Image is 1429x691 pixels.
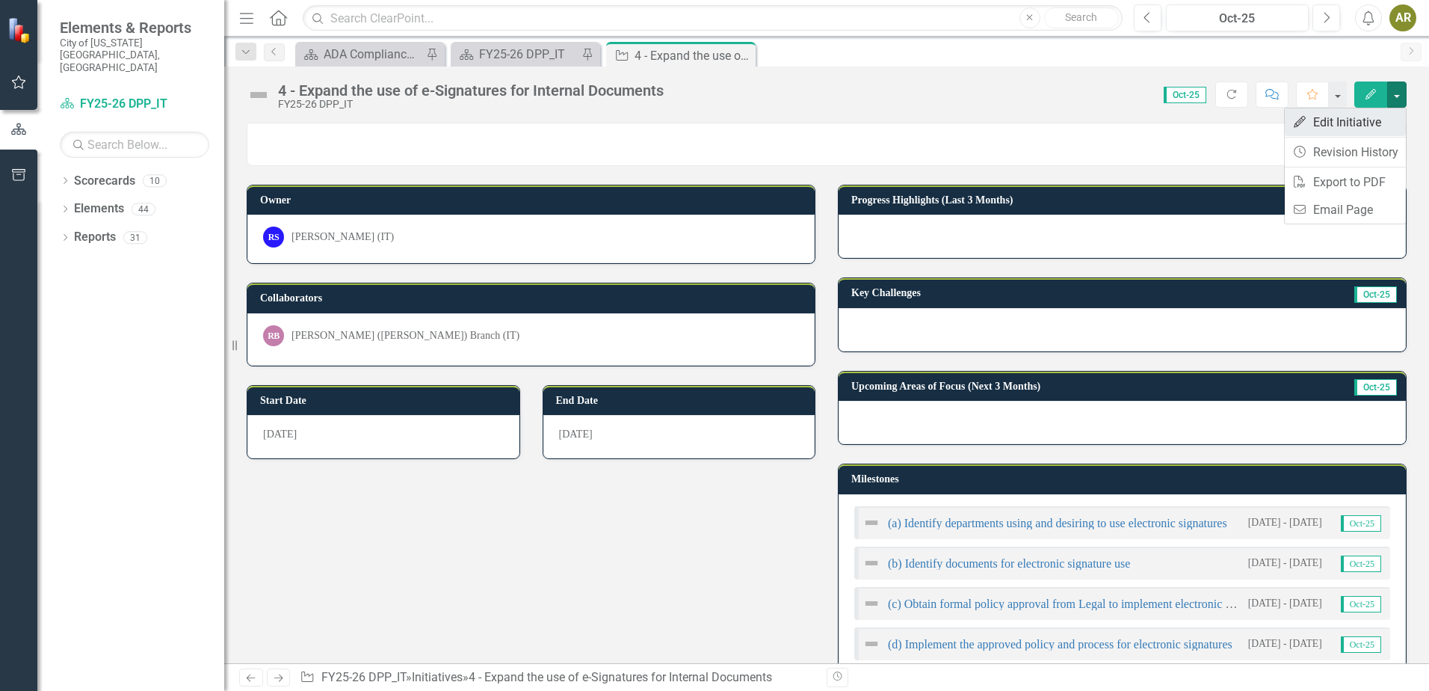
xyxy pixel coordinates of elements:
[479,45,578,64] div: FY25-26 DPP_IT
[260,194,807,206] h3: Owner
[1065,11,1097,23] span: Search
[469,670,772,684] div: 4 - Expand the use of e-Signatures for Internal Documents
[324,45,422,64] div: ADA Compliance Tracker
[1341,556,1381,572] span: Oct-25
[1354,286,1397,303] span: Oct-25
[888,598,1274,610] a: (c) Obtain formal policy approval from Legal to implement electronic signatures
[263,325,284,346] div: RB
[263,429,297,440] span: [DATE]
[1341,515,1381,532] span: Oct-25
[454,45,578,64] a: FY25-26 DPP_IT
[321,670,406,684] a: FY25-26 DPP_IT
[1248,636,1322,651] small: [DATE] - [DATE]
[888,638,1232,651] a: (d) Implement the approved policy and process for electronic signatures
[851,473,1398,485] h3: Milestones
[132,203,155,215] div: 44
[862,595,880,612] img: Not Defined
[888,517,1227,529] a: (a) Identify departments using and desiring to use electronic signatures
[60,96,209,113] a: FY25-26 DPP_IT
[260,395,512,406] h3: Start Date
[1248,596,1322,610] small: [DATE] - [DATE]
[1171,10,1303,28] div: Oct-25
[303,5,1123,31] input: Search ClearPoint...
[60,37,209,73] small: City of [US_STATE][GEOGRAPHIC_DATA], [GEOGRAPHIC_DATA]
[635,46,752,65] div: 4 - Expand the use of e-Signatures for Internal Documents
[143,174,167,187] div: 10
[1285,168,1406,196] a: Export to PDF
[862,635,880,653] img: Not Defined
[888,557,1130,570] a: (b) Identify documents for electronic signature use
[60,132,209,158] input: Search Below...
[1164,87,1206,103] span: Oct-25
[291,328,519,343] div: [PERSON_NAME] ([PERSON_NAME]) Branch (IT)
[1285,108,1406,136] a: Edit Initiative
[1166,4,1309,31] button: Oct-25
[123,231,147,244] div: 31
[862,554,880,572] img: Not Defined
[1248,515,1322,529] small: [DATE] - [DATE]
[1341,596,1381,612] span: Oct-25
[278,82,664,99] div: 4 - Expand the use of e-Signatures for Internal Documents
[74,173,135,190] a: Scorecards
[559,429,593,440] span: [DATE]
[1341,636,1381,653] span: Oct-25
[260,292,807,304] h3: Collaborators
[291,230,394,245] div: [PERSON_NAME] (IT)
[247,83,271,107] img: Not Defined
[412,670,463,684] a: Initiatives
[7,16,34,43] img: ClearPoint Strategy
[74,200,124,218] a: Elements
[278,99,664,110] div: FY25-26 DPP_IT
[851,194,1281,206] h3: Progress Highlights (Last 3 Months)
[851,287,1186,298] h3: Key Challenges
[1248,556,1322,570] small: [DATE] - [DATE]
[862,514,880,532] img: Not Defined
[263,227,284,248] div: RS
[60,19,209,37] span: Elements & Reports
[1285,138,1406,166] a: Revision History
[300,669,815,687] div: » »
[556,395,808,406] h3: End Date
[851,381,1295,392] h3: Upcoming Areas of Focus (Next 3 Months)
[1389,4,1416,31] button: AR
[1354,379,1397,396] span: Oct-25
[1044,7,1119,28] button: Search
[74,229,116,246] a: Reports
[299,45,422,64] a: ADA Compliance Tracker
[1285,196,1406,224] a: Email Page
